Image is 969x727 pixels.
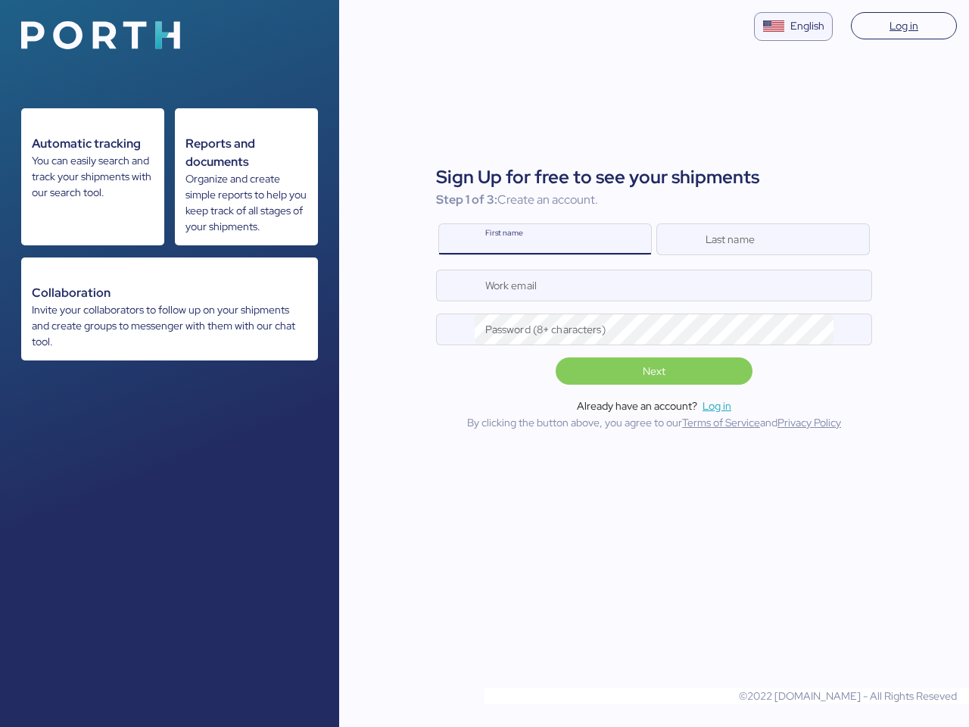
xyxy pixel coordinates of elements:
span: Log in [890,17,918,35]
input: First name [477,224,651,254]
div: You can easily search and track your shipments with our search tool. [32,153,154,201]
span: Create an account. [497,192,598,207]
p: ©2022 [DOMAIN_NAME] - All Rights Reseved [484,688,957,704]
div: Automatic tracking [32,135,154,153]
div: English [790,18,824,34]
span: Already have an account? [577,398,697,414]
span: Privacy Policy [777,416,841,429]
span: and [760,416,777,429]
a: Log in [703,397,731,415]
span: Sign Up for free to see your shipments [436,164,872,191]
input: Last name [695,224,869,254]
span: Step 1 of 3: [436,192,497,207]
input: Password (8+ characters) [475,314,834,345]
button: Next [556,357,752,385]
span: Next [643,362,665,380]
div: Collaboration [32,284,307,302]
span: By clicking the button above, you agree to our [467,416,682,429]
span: Terms of Service [682,416,760,429]
div: Invite your collaborators to follow up on your shipments and create groups to messenger with them... [32,302,307,350]
div: Organize and create simple reports to help you keep track of all stages of your shipments. [185,171,307,235]
a: Log in [851,12,957,39]
div: Reports and documents [185,135,307,171]
input: Work email [475,270,871,301]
